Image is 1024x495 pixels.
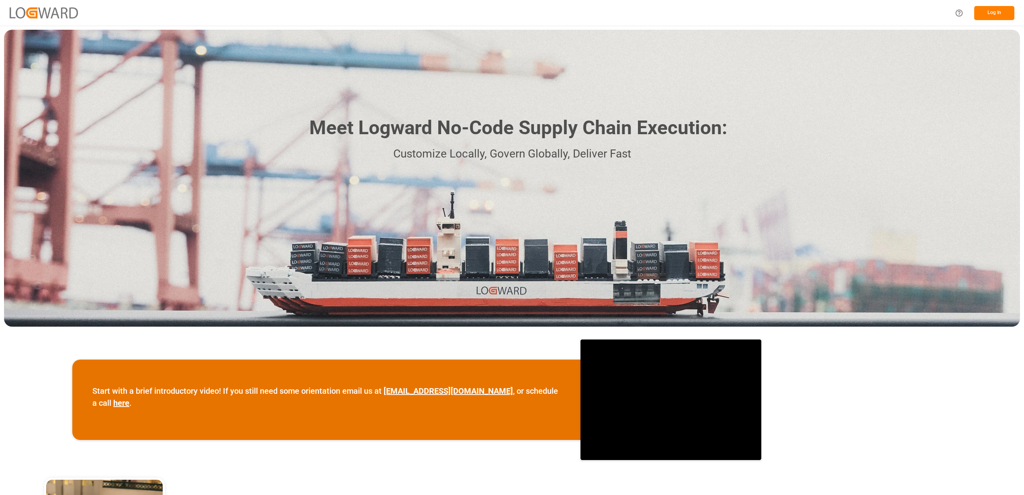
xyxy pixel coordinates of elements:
p: Customize Locally, Govern Globally, Deliver Fast [297,145,727,163]
h1: Meet Logward No-Code Supply Chain Execution: [309,114,727,142]
button: Help Center [950,4,968,22]
p: Start with a brief introductory video! If you still need some orientation email us at , or schedu... [92,385,560,409]
a: here [113,398,129,408]
a: [EMAIL_ADDRESS][DOMAIN_NAME] [384,386,513,396]
img: Logward_new_orange.png [10,7,78,18]
button: Log In [974,6,1014,20]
